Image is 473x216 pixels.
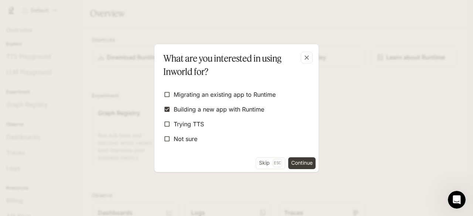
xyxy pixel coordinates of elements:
[174,120,204,128] span: Trying TTS
[448,191,466,209] iframe: Intercom live chat
[273,159,282,167] p: Esc
[174,90,276,99] span: Migrating an existing app to Runtime
[174,105,264,114] span: Building a new app with Runtime
[288,157,316,169] button: Continue
[163,52,307,78] p: What are you interested in using Inworld for?
[256,157,285,169] button: SkipEsc
[174,134,197,143] span: Not sure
